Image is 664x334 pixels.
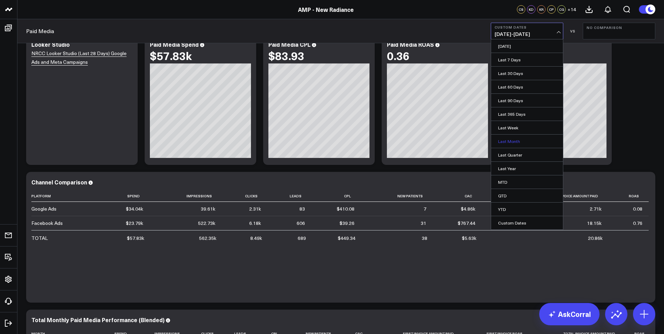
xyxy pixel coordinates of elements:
div: 689 [298,235,306,242]
div: 31 [421,220,426,227]
div: TOTAL [31,235,48,242]
div: $57.83k [150,49,192,62]
div: 38 [422,235,427,242]
div: $23.79k [126,220,143,227]
a: [DATE] [491,39,563,53]
div: KR [537,5,545,14]
div: Paid Media Spend [150,40,199,48]
div: $410.08 [337,205,354,212]
div: $4.86k [461,205,475,212]
th: Clicks [222,190,267,202]
div: 39.61k [201,205,215,212]
button: Custom Dates[DATE]-[DATE] [491,23,563,39]
span: + 14 [567,7,576,12]
a: Last 60 Days [491,80,563,93]
div: 522.73k [198,220,215,227]
th: Roas [608,190,649,202]
a: Paid Media [26,27,54,35]
th: Total Invoice Amount Paid [482,190,608,202]
div: 2.71k [590,205,602,212]
a: AskCorral [539,303,600,325]
div: 83 [299,205,305,212]
div: Paid Media ROAS [387,40,434,48]
a: Last Year [491,162,563,175]
div: 2.31k [249,205,261,212]
a: Last 365 Days [491,107,563,121]
div: $57.83k [127,235,144,242]
a: MTD [491,175,563,189]
div: Total Monthly Paid Media Performance (Blended) [31,316,165,324]
div: Google Ads [31,205,56,212]
a: Last Quarter [491,148,563,161]
div: 6.18k [249,220,261,227]
div: 8.49k [250,235,262,242]
div: Channel Comparison [31,178,87,186]
div: CG [557,5,566,14]
a: YTD [491,203,563,216]
button: +14 [567,5,576,14]
a: AMP - New Radiance [298,6,354,13]
a: Last 90 Days [491,94,563,107]
div: Facebook Ads [31,220,63,227]
b: Custom Dates [495,25,559,29]
div: $39.26 [339,220,354,227]
div: $767.44 [458,220,475,227]
div: 20.86k [588,235,603,242]
button: No Comparison [583,23,655,39]
div: CS [517,5,525,14]
span: [DATE] - [DATE] [495,31,559,37]
div: 562.35k [199,235,216,242]
a: NRCC Looker Studio (Last 28 Days) Google Ads and Meta Campaigns [31,50,127,66]
a: Last 7 Days [491,53,563,66]
th: Platform [31,190,101,202]
th: Cac [433,190,482,202]
div: 0.76 [633,220,642,227]
div: VS [567,29,579,33]
th: Impressions [150,190,222,202]
a: Custom Dates [491,216,563,229]
th: Spend [101,190,150,202]
a: QTD [491,189,563,202]
th: New Patients [361,190,433,202]
th: Leads [267,190,312,202]
div: $83.93 [268,49,304,62]
a: Last Month [491,135,563,148]
a: Last Week [491,121,563,134]
th: Cpl [311,190,360,202]
div: $34.04k [126,205,143,212]
div: KD [527,5,535,14]
div: 606 [297,220,305,227]
div: CP [547,5,556,14]
div: $5.63k [462,235,476,242]
div: 7 [423,205,426,212]
div: Paid Media CPL [268,40,311,48]
div: 0.36 [387,49,410,62]
div: 0.08 [633,205,642,212]
div: $449.34 [338,235,356,242]
a: Last 30 Days [491,67,563,80]
div: Looker Studio [31,40,70,48]
b: No Comparison [587,25,651,30]
div: 18.15k [587,220,602,227]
